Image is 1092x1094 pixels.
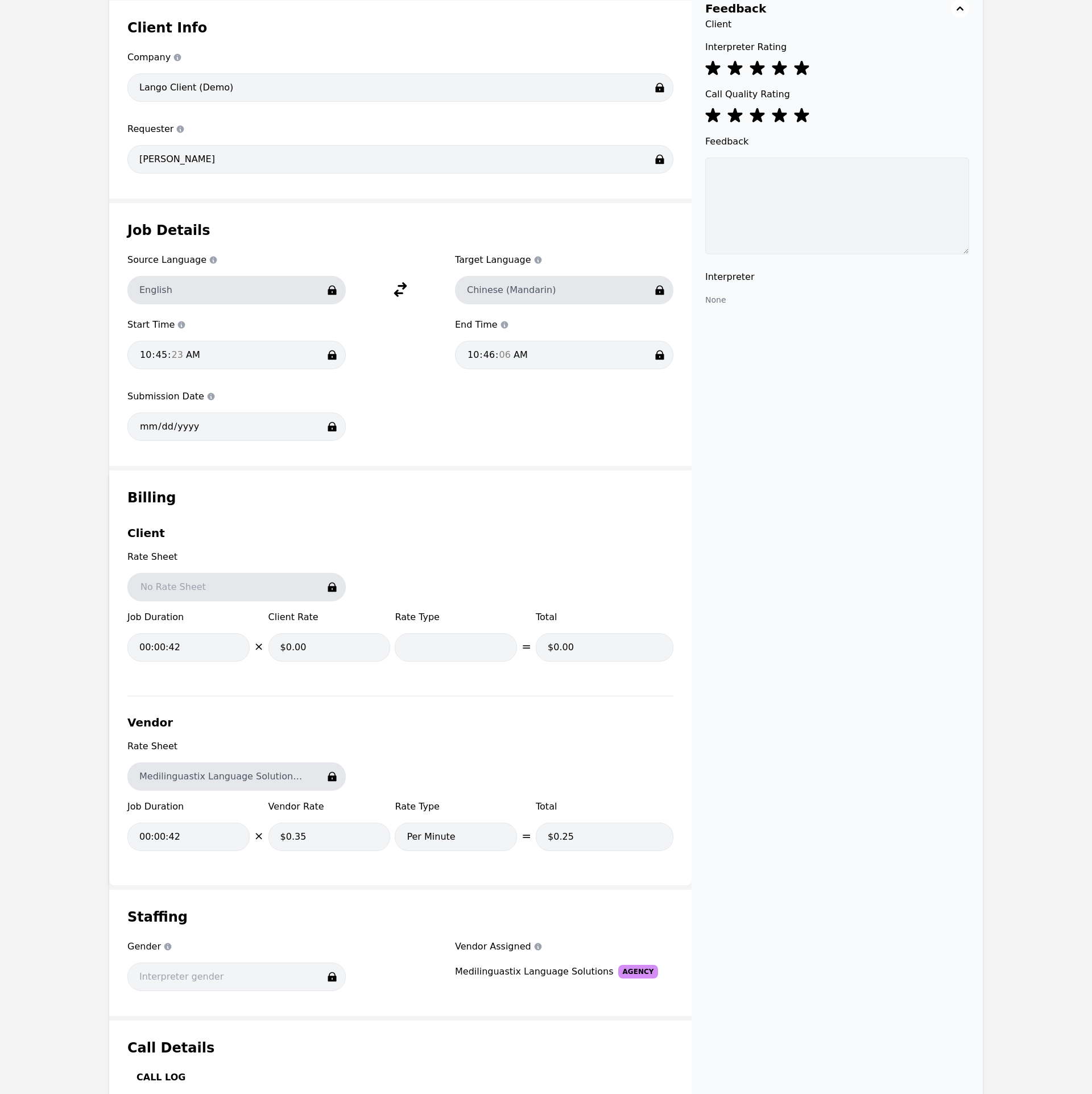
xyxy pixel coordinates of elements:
span: End Time [455,318,673,332]
span: Job Duration [127,610,250,624]
span: Total [536,610,673,624]
h1: Billing [127,489,673,507]
span: Job Duration [127,800,250,814]
span: = [522,828,531,844]
span: Gender [127,940,346,953]
span: Client [705,18,969,31]
span: None [705,295,726,304]
span: Source Language [127,253,346,267]
h1: Staffing [127,908,673,926]
span: Agency [618,965,659,979]
span: Rate Type [395,610,517,624]
span: Rate Type [395,800,517,814]
h3: Call Log [136,1071,673,1084]
span: Target Language [455,253,673,267]
h1: Call Details [127,1039,673,1057]
span: Rate Sheet [127,550,346,564]
div: Medilinguastix Language Solutions [455,965,614,979]
span: Rate Sheet [127,740,346,753]
span: Interpreter [705,270,969,284]
span: Requester [127,122,673,136]
span: Interpreter Rating [705,40,969,54]
input: $ [536,823,673,851]
span: Vendor [127,716,173,729]
span: × [254,828,264,844]
span: Call Quality Rating [705,88,969,101]
input: Interpreter gender [127,963,346,991]
span: × [254,638,264,654]
h1: Job Details [127,221,673,240]
span: Total [536,800,673,814]
input: $ [536,633,673,662]
span: Start Time [127,318,346,332]
span: Feedback [705,135,969,148]
h1: Client Info [127,19,673,37]
span: Client [127,526,165,540]
span: Vendor Assigned [455,940,673,953]
h3: Feedback [705,1,766,16]
span: Vendor Rate [268,800,391,814]
span: Submission Date [127,390,346,403]
span: Company [127,51,673,64]
span: = [522,638,531,654]
span: Client Rate [268,610,391,624]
